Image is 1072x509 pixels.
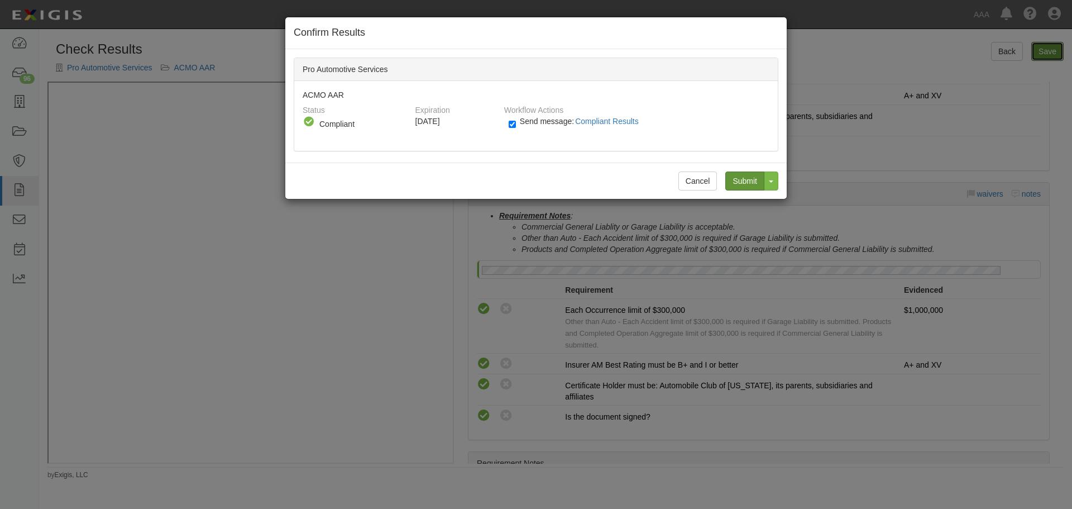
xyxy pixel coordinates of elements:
[319,118,403,130] div: Compliant
[574,114,643,129] button: Send message:
[509,118,516,131] input: Send message:Compliant Results
[504,101,563,116] label: Workflow Actions
[294,81,778,151] div: ACMO AAR
[303,101,325,116] label: Status
[294,26,778,40] h4: Confirm Results
[678,172,717,191] button: Cancel
[303,116,315,128] i: Compliant
[415,116,496,127] div: [DATE]
[575,117,639,126] span: Compliant Results
[415,101,450,116] label: Expiration
[725,172,764,191] input: Submit
[520,117,643,126] span: Send message:
[294,58,778,81] div: Pro Automotive Services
